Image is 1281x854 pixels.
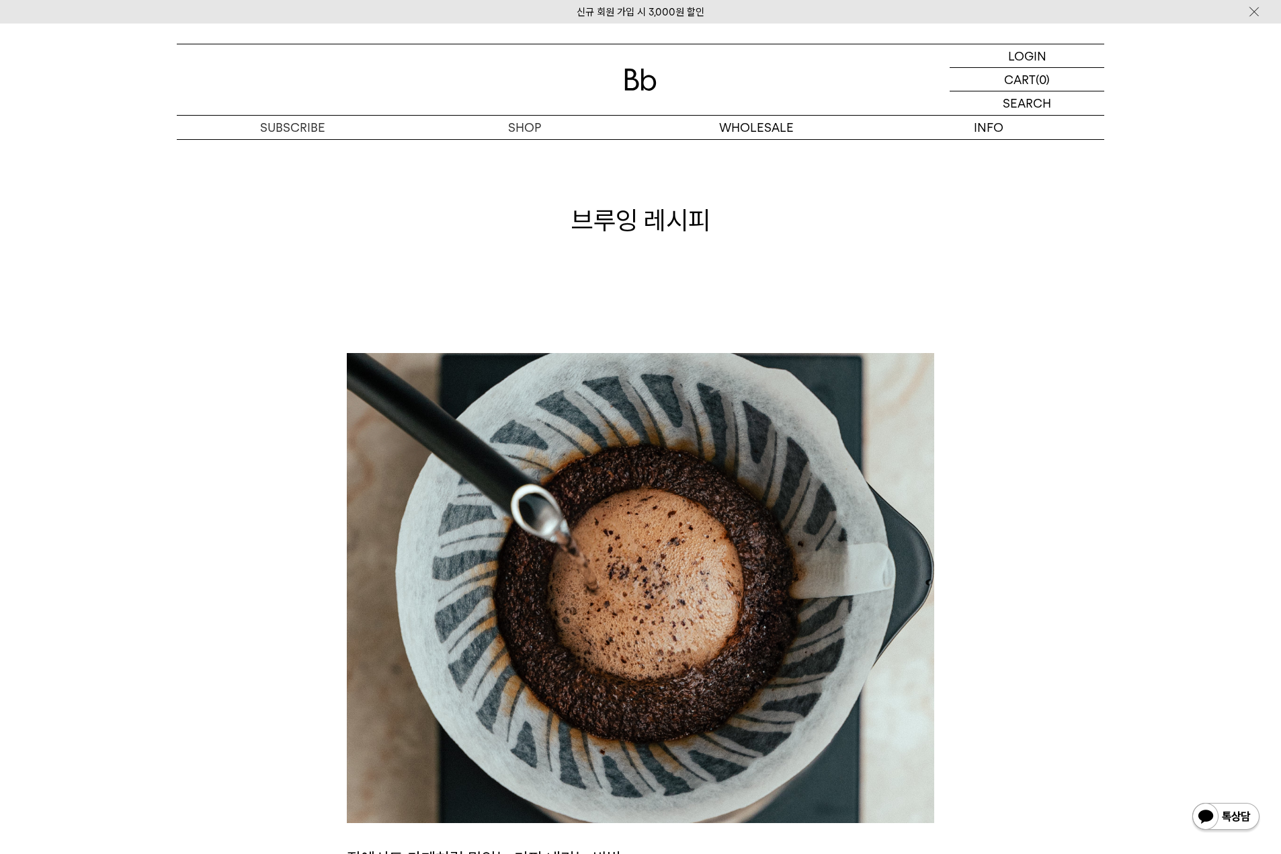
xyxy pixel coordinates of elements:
[177,202,1104,238] h1: 브루잉 레시피
[577,6,704,18] a: 신규 회원 가입 시 3,000원 할인
[872,116,1104,139] p: INFO
[1003,91,1051,115] p: SEARCH
[409,116,640,139] a: SHOP
[624,69,657,91] img: 로고
[1191,802,1261,834] img: 카카오톡 채널 1:1 채팅 버튼
[1008,44,1046,67] p: LOGIN
[1004,68,1036,91] p: CART
[640,116,872,139] p: WHOLESALE
[950,44,1104,68] a: LOGIN
[1036,68,1050,91] p: (0)
[177,116,409,139] a: SUBSCRIBE
[950,68,1104,91] a: CART (0)
[347,353,934,823] img: 4189a716bed969d963a9df752a490e85_105402.jpg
